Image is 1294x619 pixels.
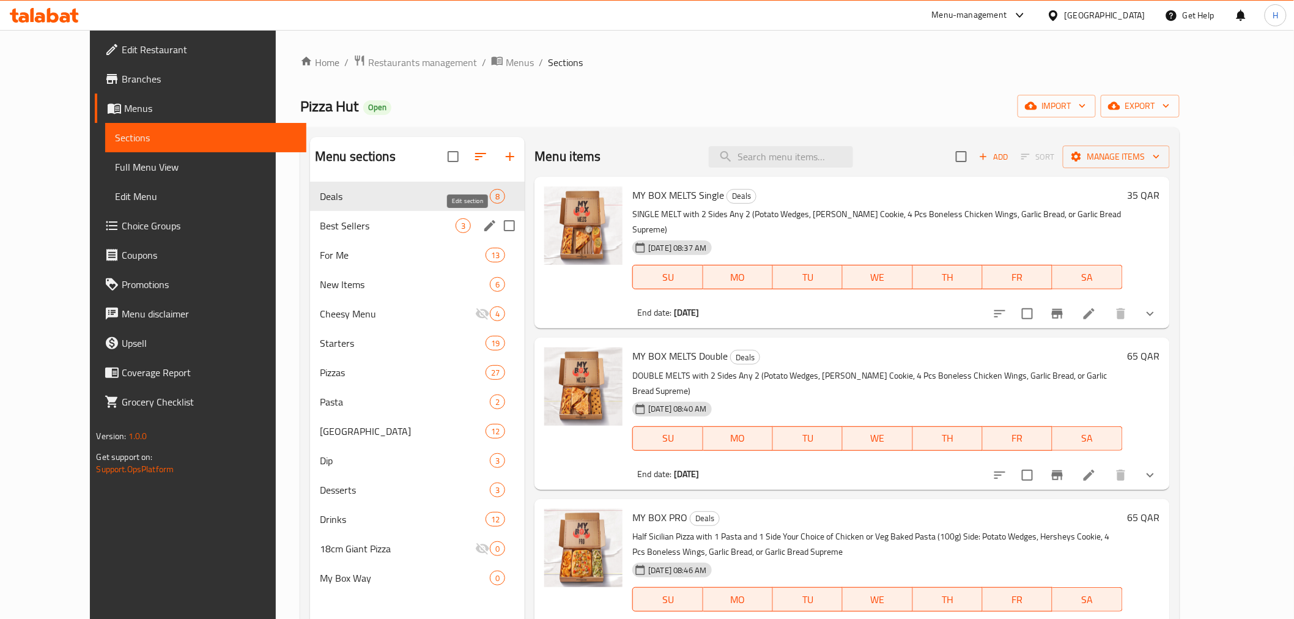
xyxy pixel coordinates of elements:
[96,461,174,477] a: Support.OpsPlatform
[1106,299,1136,328] button: delete
[320,277,490,292] div: New Items
[122,72,296,86] span: Branches
[320,483,490,497] div: Desserts
[913,265,983,289] button: TH
[320,453,490,468] div: Dip
[1273,9,1278,22] span: H
[1128,509,1160,526] h6: 65 QAR
[481,217,499,235] button: edit
[486,426,505,437] span: 12
[1128,347,1160,365] h6: 65 QAR
[703,265,773,289] button: MO
[490,541,505,556] div: items
[1027,98,1086,114] span: import
[490,277,505,292] div: items
[632,347,728,365] span: MY BOX MELTS Double
[95,299,306,328] a: Menu disclaimer
[674,466,700,482] b: [DATE]
[96,428,126,444] span: Version:
[122,365,296,380] span: Coverage Report
[353,54,477,70] a: Restaurants management
[703,587,773,612] button: MO
[466,142,495,171] span: Sort sections
[320,512,486,527] div: Drinks
[310,446,525,475] div: Dip3
[363,102,391,113] span: Open
[95,64,306,94] a: Branches
[368,55,477,70] span: Restaurants management
[1052,426,1122,451] button: SA
[1111,98,1170,114] span: export
[96,449,152,465] span: Get support on:
[486,424,505,439] div: items
[310,534,525,563] div: 18cm Giant Pizza0
[1143,468,1158,483] svg: Show Choices
[115,160,296,174] span: Full Menu View
[122,42,296,57] span: Edit Restaurant
[1057,269,1117,286] span: SA
[632,587,703,612] button: SU
[482,55,486,70] li: /
[1065,9,1145,22] div: [GEOGRAPHIC_DATA]
[105,123,306,152] a: Sections
[320,218,456,233] span: Best Sellers
[440,144,466,169] span: Select all sections
[848,591,908,609] span: WE
[632,529,1122,560] p: Half Sicilian Pizza with 1 Pasta and 1 Side Your Choice of Chicken or Veg Baked Pasta (100g) Side...
[95,328,306,358] a: Upsell
[1018,95,1096,117] button: import
[544,509,623,587] img: MY BOX PRO
[773,426,843,451] button: TU
[983,426,1052,451] button: FR
[988,269,1048,286] span: FR
[534,147,601,166] h2: Menu items
[632,368,1122,399] p: DOUBLE MELTS with 2 Sides Any 2 (Potato Wedges, [PERSON_NAME] Cookie, 4 Pcs Boneless Chicken Wing...
[491,54,534,70] a: Menus
[708,269,768,286] span: MO
[632,265,703,289] button: SU
[315,147,396,166] h2: Menu sections
[1052,265,1122,289] button: SA
[475,541,490,556] svg: Inactive section
[490,453,505,468] div: items
[495,142,525,171] button: Add section
[1015,462,1040,488] span: Select to update
[638,429,698,447] span: SU
[983,587,1052,612] button: FR
[1082,468,1096,483] a: Edit menu item
[708,591,768,609] span: MO
[122,395,296,409] span: Grocery Checklist
[544,347,623,426] img: MY BOX MELTS Double
[727,189,756,203] span: Deals
[475,306,490,321] svg: Inactive section
[778,429,838,447] span: TU
[310,328,525,358] div: Starters19
[709,146,853,168] input: search
[674,305,700,321] b: [DATE]
[122,218,296,233] span: Choice Groups
[983,265,1052,289] button: FR
[320,571,490,585] span: My Box Way
[490,573,505,584] span: 0
[310,387,525,417] div: Pasta2
[490,571,505,585] div: items
[95,35,306,64] a: Edit Restaurant
[320,541,475,556] div: 18cm Giant Pizza
[310,211,525,240] div: Best Sellers3edit
[988,591,1048,609] span: FR
[490,308,505,320] span: 4
[778,269,838,286] span: TU
[320,365,486,380] div: Pizzas
[977,150,1010,164] span: Add
[632,207,1122,237] p: SINGLE MELT with 2 Sides Any 2 (Potato Wedges, [PERSON_NAME] Cookie, 4 Pcs Boneless Chicken Wings...
[486,514,505,525] span: 12
[843,265,912,289] button: WE
[456,220,470,232] span: 3
[363,100,391,115] div: Open
[486,338,505,349] span: 19
[310,270,525,299] div: New Items6
[320,336,486,350] span: Starters
[848,429,908,447] span: WE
